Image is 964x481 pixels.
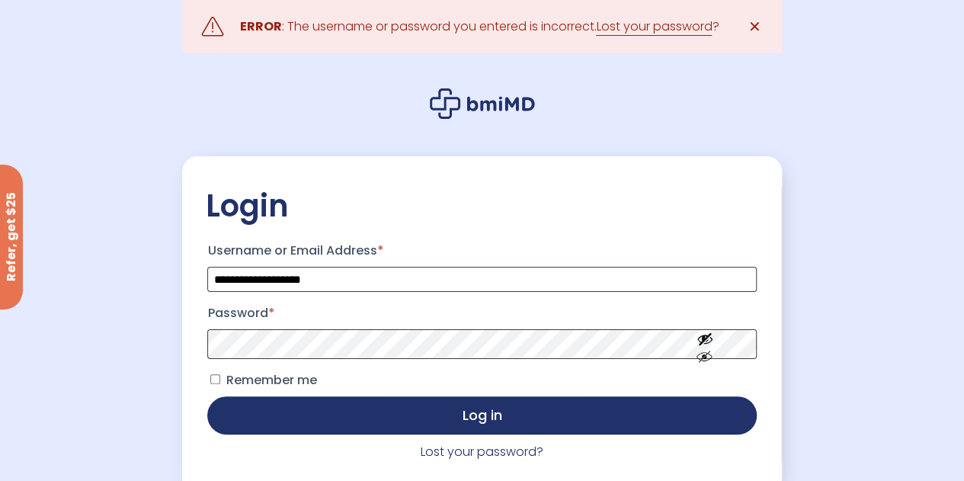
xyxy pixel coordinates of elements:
button: Show password [662,318,748,370]
a: Lost your password [596,18,712,36]
h2: Login [205,187,758,225]
a: Lost your password? [421,443,543,460]
a: ✕ [740,11,770,42]
div: : The username or password you entered is incorrect. ? [239,16,719,37]
label: Password [207,301,756,325]
input: Remember me [210,374,220,384]
strong: ERROR [239,18,281,35]
span: Remember me [226,371,316,389]
button: Log in [207,396,756,435]
label: Username or Email Address [207,239,756,263]
span: ✕ [748,16,761,37]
